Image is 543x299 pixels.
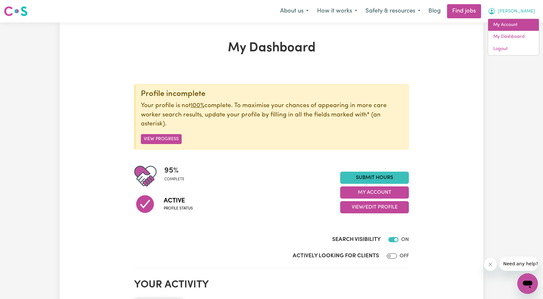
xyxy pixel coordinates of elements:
[499,257,538,271] iframe: Message from company
[141,134,182,144] button: View Progress
[276,4,313,18] button: About us
[134,279,409,291] h2: Your activity
[164,206,193,211] span: Profile status
[447,4,481,18] a: Find jobs
[340,186,409,199] button: My Account
[141,90,403,99] div: Profile incomplete
[313,4,361,18] button: How it works
[498,8,535,15] span: [PERSON_NAME]
[488,19,539,31] a: My Account
[484,258,497,271] iframe: Close message
[164,196,193,206] span: Active
[164,165,185,176] span: 95 %
[293,252,379,260] label: Actively Looking for Clients
[340,172,409,184] a: Submit Hours
[517,273,538,294] iframe: Button to launch messaging window
[340,201,409,213] button: View/Edit Profile
[164,165,190,187] div: Profile completeness: 95%
[484,4,539,18] button: My Account
[332,235,381,244] label: Search Visibility
[488,19,539,56] div: My Account
[141,101,403,129] p: Your profile is not complete. To maximise your chances of appearing in more care worker search re...
[4,4,39,10] span: Need any help?
[400,253,409,259] span: OFF
[164,176,185,182] span: complete
[134,40,409,56] h1: My Dashboard
[361,4,425,18] button: Safety & resources
[4,5,28,17] img: Careseekers logo
[488,43,539,55] a: Logout
[401,237,409,242] span: ON
[425,4,444,18] a: Blog
[488,31,539,43] a: My Dashboard
[4,4,28,19] a: Careseekers logo
[191,103,204,109] u: 100%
